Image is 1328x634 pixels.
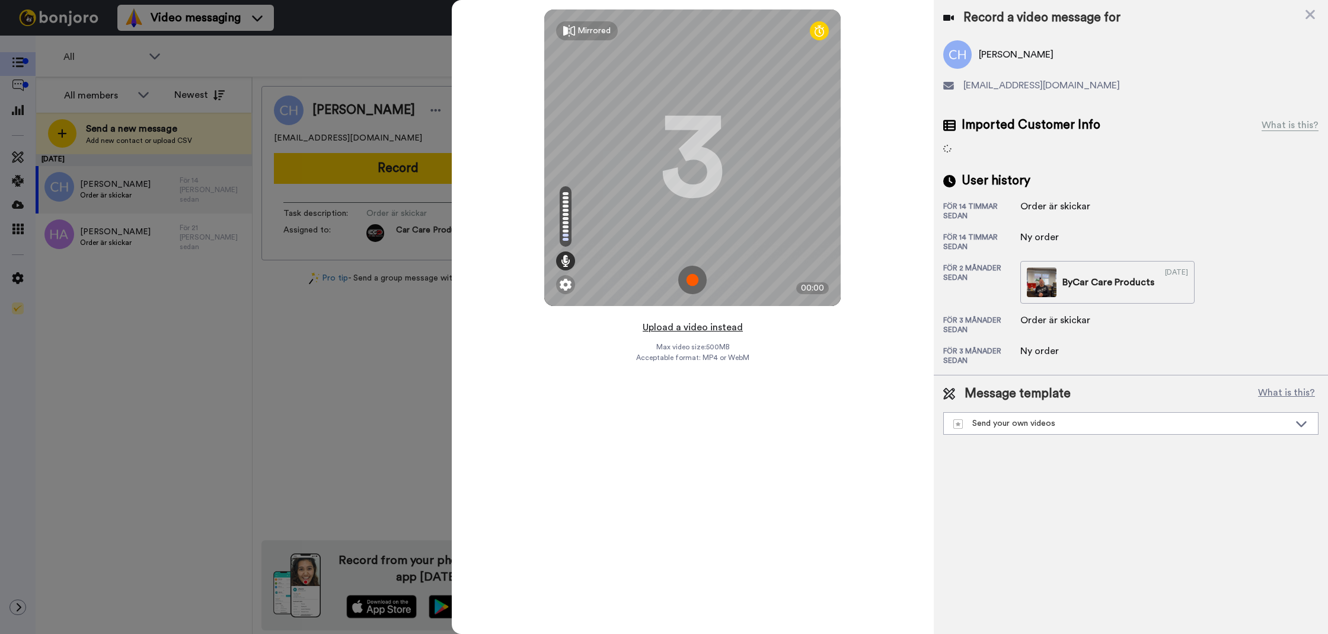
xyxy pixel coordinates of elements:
button: Upload a video instead [639,320,746,335]
span: Max video size: 500 MB [656,342,729,352]
div: för 3 månader sedan [943,316,1020,334]
div: för 3 månader sedan [943,346,1020,365]
div: för 2 månader sedan [943,263,1020,304]
button: What is this? [1254,385,1319,403]
span: User history [962,172,1030,190]
img: ic_gear.svg [560,279,572,291]
div: Send your own videos [953,418,1289,429]
div: för 14 timmar sedan [943,232,1020,251]
img: demo-template.svg [953,419,963,429]
span: Message template [965,385,1071,403]
div: [DATE] [1165,267,1188,297]
div: Order är skickar [1020,313,1090,327]
div: By Car Care Products [1062,275,1154,289]
a: ByCar Care Products[DATE] [1020,261,1195,304]
div: 00:00 [796,282,829,294]
span: Imported Customer Info [962,116,1100,134]
div: Order är skickar [1020,199,1090,214]
div: för 14 timmar sedan [943,202,1020,221]
div: 3 [660,113,725,202]
span: Acceptable format: MP4 or WebM [636,353,749,362]
div: Ny order [1020,230,1080,244]
span: [EMAIL_ADDRESS][DOMAIN_NAME] [963,78,1120,93]
div: Ny order [1020,344,1080,358]
img: ic_record_start.svg [678,266,707,294]
img: 0da1b2c8-e703-4348-a337-ff3f11f024e1-thumb.jpg [1027,267,1056,297]
div: What is this? [1262,118,1319,132]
